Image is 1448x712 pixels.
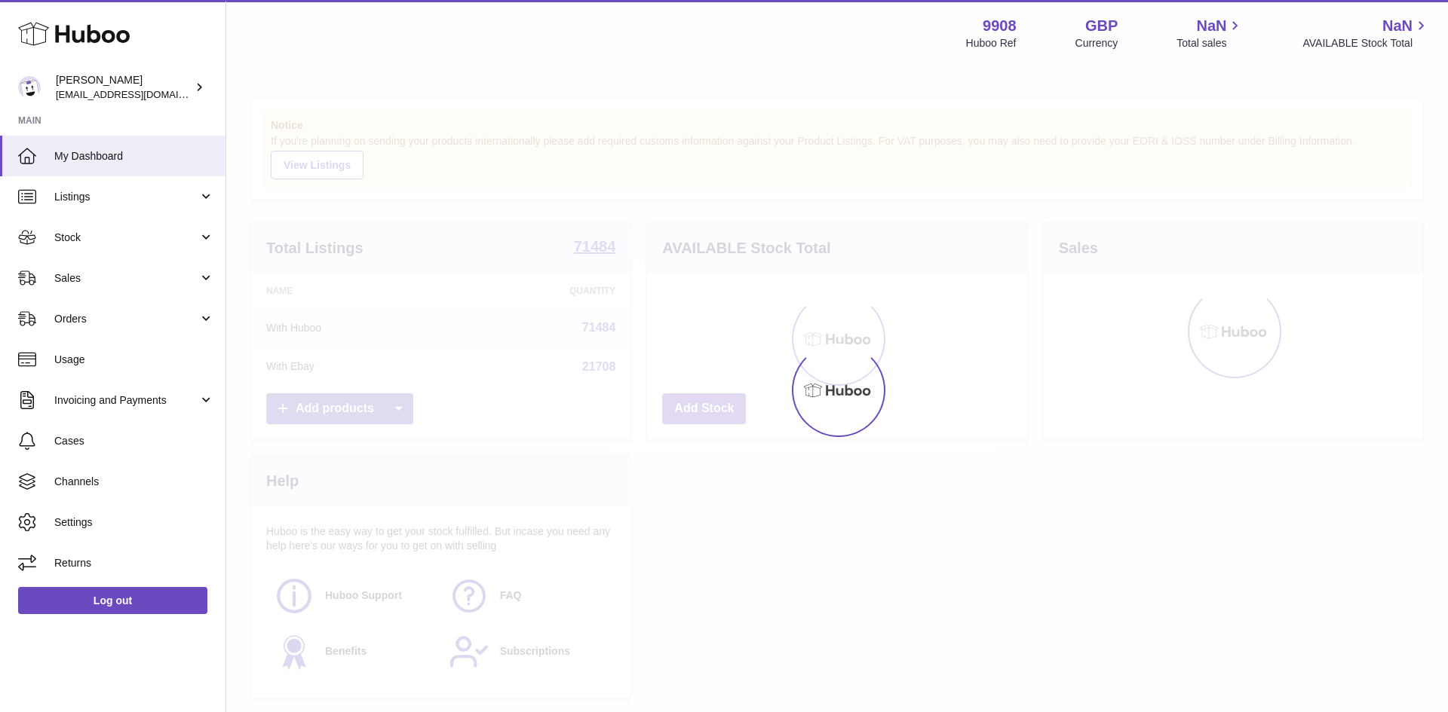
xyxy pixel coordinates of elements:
span: [EMAIL_ADDRESS][DOMAIN_NAME] [56,88,222,100]
span: NaN [1196,16,1226,36]
span: Invoicing and Payments [54,393,198,408]
span: Stock [54,231,198,245]
strong: 9908 [983,16,1017,36]
span: Sales [54,271,198,286]
span: Orders [54,312,198,326]
strong: GBP [1085,16,1118,36]
span: AVAILABLE Stock Total [1302,36,1430,50]
span: NaN [1382,16,1413,36]
img: tbcollectables@hotmail.co.uk [18,76,41,99]
a: Log out [18,587,207,614]
a: NaN AVAILABLE Stock Total [1302,16,1430,50]
a: NaN Total sales [1176,16,1244,50]
span: Total sales [1176,36,1244,50]
span: Usage [54,353,214,367]
span: Cases [54,434,214,448]
div: Huboo Ref [966,36,1017,50]
div: Currency [1075,36,1118,50]
span: Channels [54,475,214,489]
div: [PERSON_NAME] [56,73,192,102]
span: Listings [54,190,198,204]
span: My Dashboard [54,149,214,163]
span: Returns [54,556,214,570]
span: Settings [54,515,214,530]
